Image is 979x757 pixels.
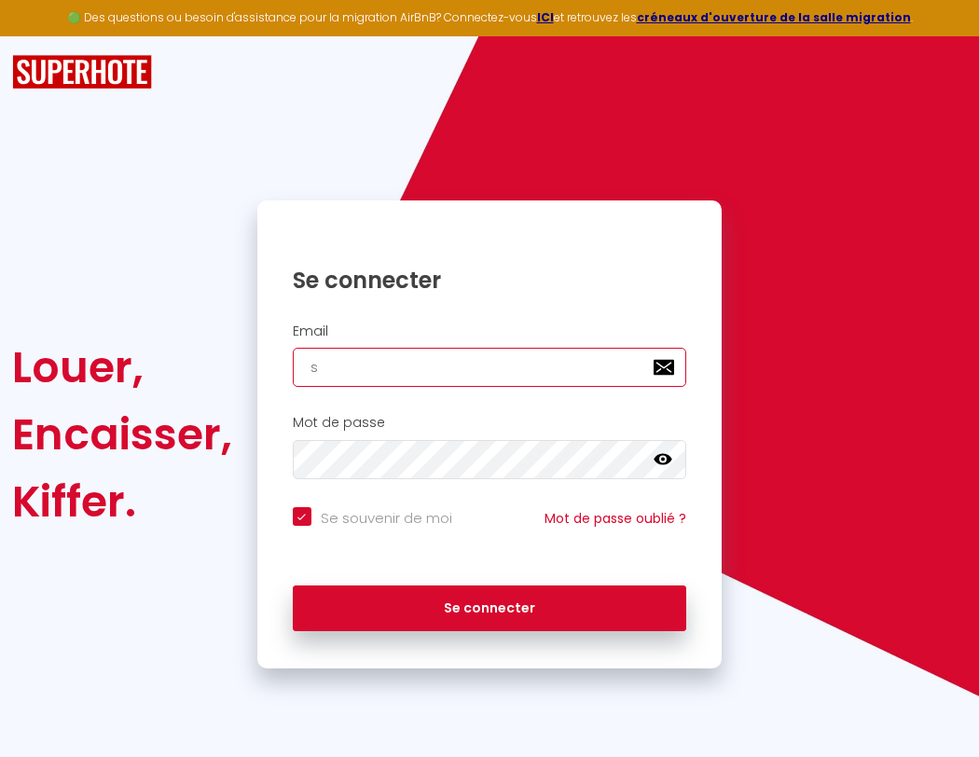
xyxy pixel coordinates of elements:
[15,7,71,63] button: Ouvrir le widget de chat LiveChat
[293,348,687,387] input: Ton Email
[293,266,687,295] h1: Se connecter
[12,468,232,535] div: Kiffer.
[293,585,687,632] button: Se connecter
[637,9,911,25] a: créneaux d'ouverture de la salle migration
[12,55,152,89] img: SuperHote logo
[537,9,554,25] a: ICI
[545,509,686,528] a: Mot de passe oublié ?
[12,334,232,401] div: Louer,
[293,415,687,431] h2: Mot de passe
[12,401,232,468] div: Encaisser,
[293,323,687,339] h2: Email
